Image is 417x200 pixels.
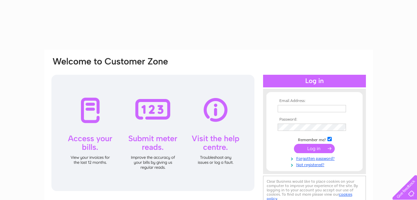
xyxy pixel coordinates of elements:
[278,155,353,161] a: Forgotten password?
[276,117,353,122] th: Password:
[276,99,353,103] th: Email Address:
[276,136,353,143] td: Remember me?
[294,144,335,153] input: Submit
[278,161,353,167] a: Not registered?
